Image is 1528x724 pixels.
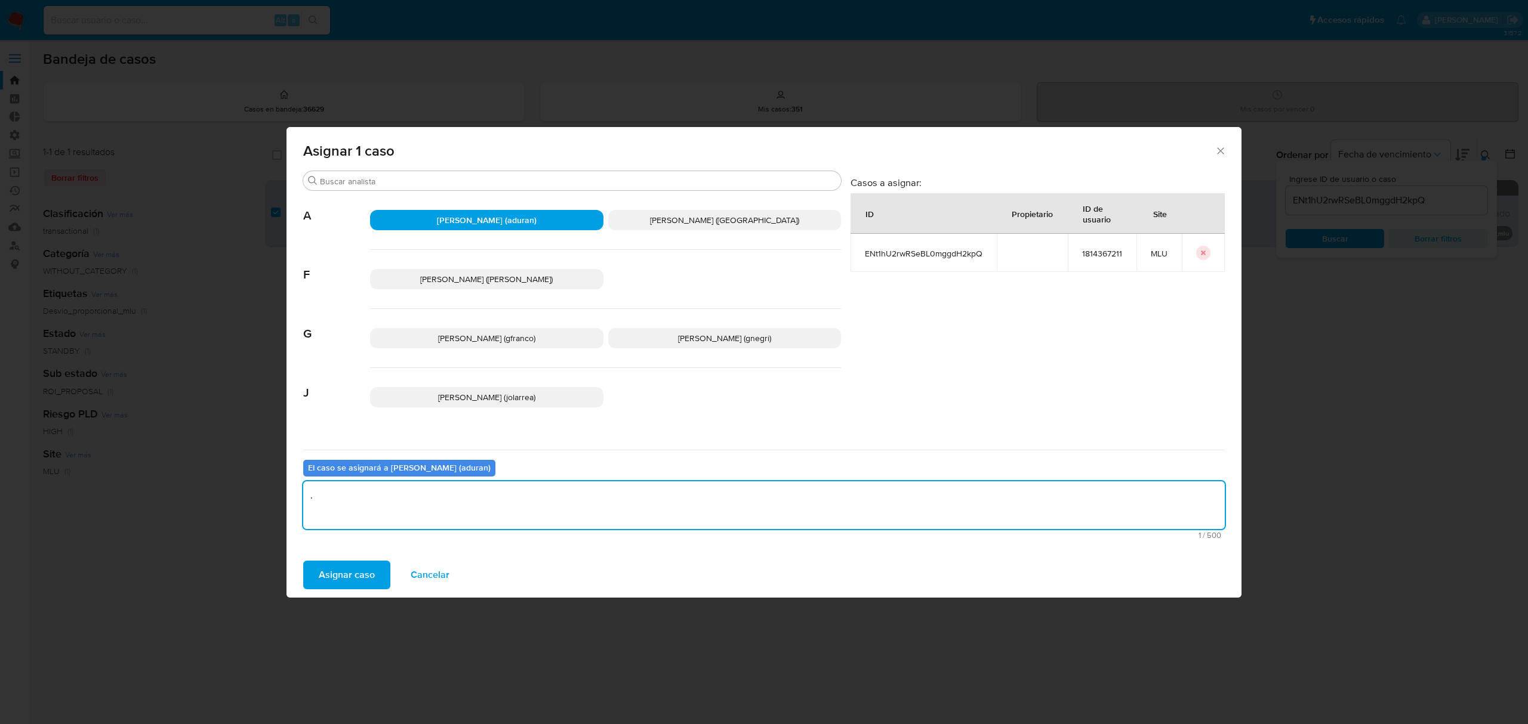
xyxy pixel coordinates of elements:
[1068,194,1136,233] div: ID de usuario
[608,328,842,348] div: [PERSON_NAME] (gnegri)
[303,144,1215,158] span: Asignar 1 caso
[370,387,603,407] div: [PERSON_NAME] (jolarrea)
[286,127,1241,598] div: assign-modal
[1215,145,1225,156] button: Cerrar ventana
[1151,248,1167,259] span: MLU
[303,481,1225,529] textarea: .
[437,214,537,226] span: [PERSON_NAME] (aduran)
[851,177,1225,188] h3: Casos a asignar:
[370,210,603,230] div: [PERSON_NAME] (aduran)
[303,561,390,589] button: Asignar caso
[319,562,375,588] span: Asignar caso
[303,368,370,400] span: J
[303,250,370,282] span: F
[411,562,449,588] span: Cancelar
[395,561,465,589] button: Cancelar
[650,214,799,226] span: [PERSON_NAME] ([GEOGRAPHIC_DATA])
[370,269,603,289] div: [PERSON_NAME] ([PERSON_NAME])
[851,199,888,228] div: ID
[1082,248,1122,259] span: 1814367211
[997,199,1067,228] div: Propietario
[303,191,370,223] span: A
[438,332,535,344] span: [PERSON_NAME] (gfranco)
[678,332,771,344] span: [PERSON_NAME] (gnegri)
[303,309,370,341] span: G
[1139,199,1181,228] div: Site
[308,462,491,474] b: El caso se asignará a [PERSON_NAME] (aduran)
[608,210,842,230] div: [PERSON_NAME] ([GEOGRAPHIC_DATA])
[1196,246,1210,260] button: icon-button
[370,328,603,348] div: [PERSON_NAME] (gfranco)
[420,273,553,285] span: [PERSON_NAME] ([PERSON_NAME])
[308,176,318,185] button: Buscar
[320,176,836,187] input: Buscar analista
[307,531,1221,539] span: Máximo 500 caracteres
[865,248,982,259] span: ENt1hU2rwRSeBL0mggdH2kpQ
[438,391,535,403] span: [PERSON_NAME] (jolarrea)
